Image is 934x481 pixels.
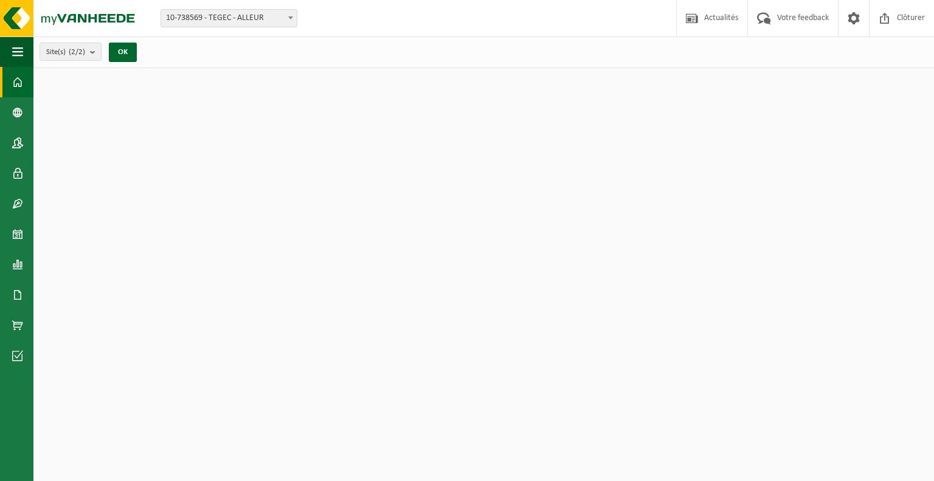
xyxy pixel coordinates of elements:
[69,48,85,56] count: (2/2)
[109,43,137,62] button: OK
[46,43,85,61] span: Site(s)
[161,9,297,27] span: 10-738569 - TEGEC - ALLEUR
[161,10,297,27] span: 10-738569 - TEGEC - ALLEUR
[40,43,102,61] button: Site(s)(2/2)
